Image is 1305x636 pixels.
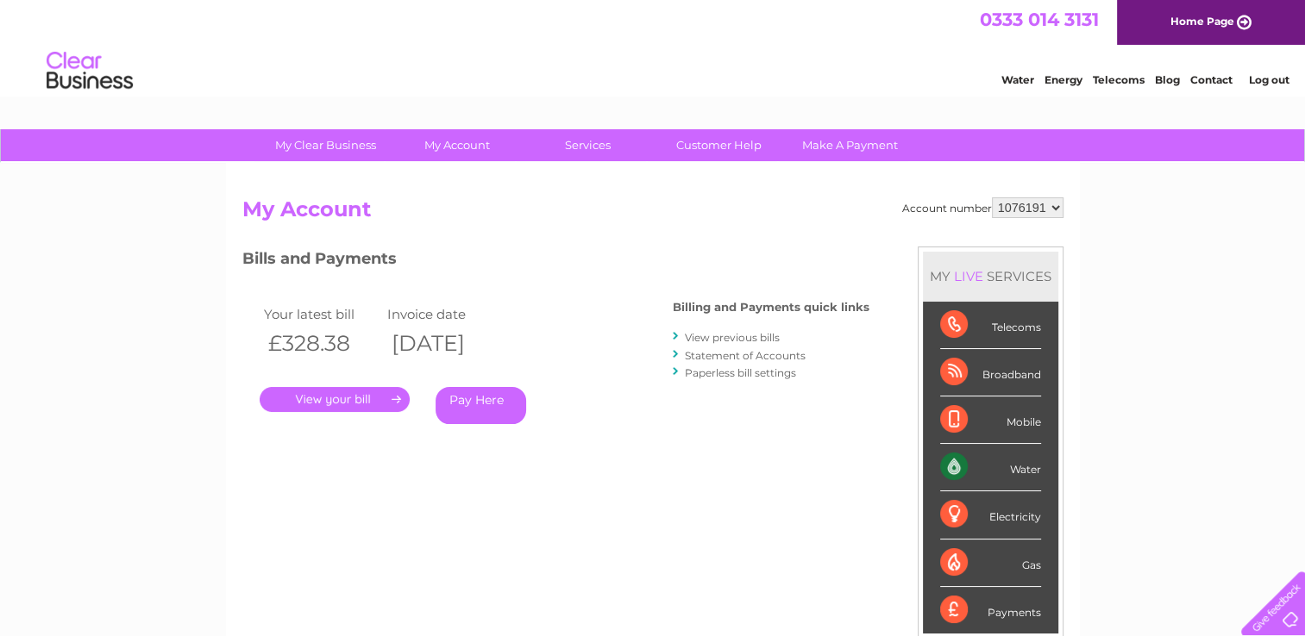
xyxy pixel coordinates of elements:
[386,129,528,161] a: My Account
[1190,73,1233,86] a: Contact
[980,9,1099,30] a: 0333 014 3131
[1001,73,1034,86] a: Water
[940,444,1041,491] div: Water
[242,246,869,277] h3: Bills and Payments
[940,349,1041,396] div: Broadband
[951,268,987,284] div: LIVE
[517,129,659,161] a: Services
[940,302,1041,349] div: Telecoms
[779,129,921,161] a: Make A Payment
[260,387,410,412] a: .
[923,252,1058,301] div: MY SERVICES
[940,587,1041,633] div: Payments
[436,387,526,424] a: Pay Here
[1248,73,1289,86] a: Log out
[673,301,869,314] h4: Billing and Payments quick links
[940,396,1041,444] div: Mobile
[242,197,1063,230] h2: My Account
[260,326,384,361] th: £328.38
[260,302,384,326] td: Your latest bill
[940,539,1041,587] div: Gas
[902,197,1063,218] div: Account number
[1155,73,1180,86] a: Blog
[685,331,780,344] a: View previous bills
[254,129,397,161] a: My Clear Business
[383,302,507,326] td: Invoice date
[1045,73,1082,86] a: Energy
[1093,73,1145,86] a: Telecoms
[383,326,507,361] th: [DATE]
[940,491,1041,539] div: Electricity
[685,366,796,379] a: Paperless bill settings
[648,129,790,161] a: Customer Help
[685,349,806,362] a: Statement of Accounts
[46,45,134,97] img: logo.png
